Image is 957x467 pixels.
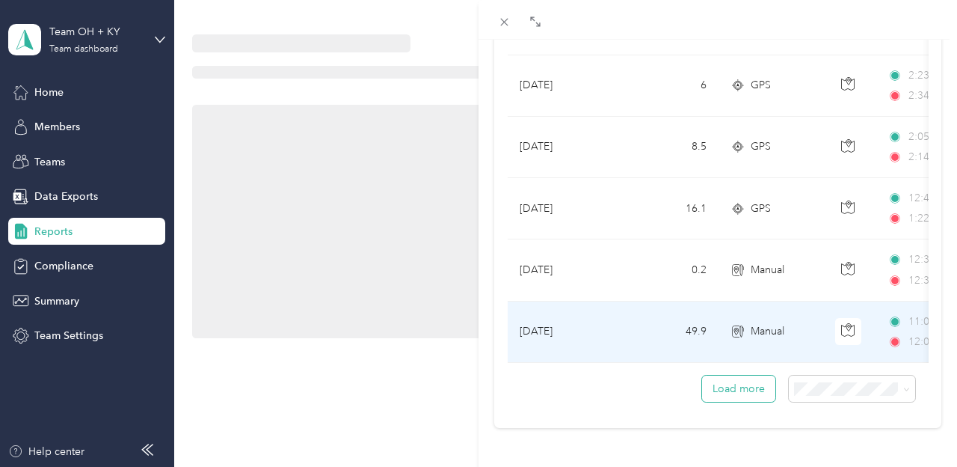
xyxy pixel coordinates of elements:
[908,251,954,268] span: 12:30 pm
[908,88,951,104] span: 2:34 pm
[908,149,951,165] span: 2:14 pm
[908,67,951,84] span: 2:23 pm
[620,239,718,301] td: 0.2
[508,117,620,178] td: [DATE]
[508,55,620,117] td: [DATE]
[702,376,775,402] button: Load more
[908,334,954,350] span: 12:00 pm
[620,178,718,239] td: 16.1
[508,302,620,363] td: [DATE]
[751,138,771,155] span: GPS
[873,383,957,467] iframe: Everlance-gr Chat Button Frame
[751,77,771,94] span: GPS
[751,323,784,340] span: Manual
[620,55,718,117] td: 6
[508,239,620,301] td: [DATE]
[908,190,954,207] span: 12:40 pm
[620,302,718,363] td: 49.9
[751,262,784,278] span: Manual
[908,129,951,145] span: 2:05 pm
[908,210,951,227] span: 1:22 pm
[620,117,718,178] td: 8.5
[908,272,954,289] span: 12:35 pm
[508,178,620,239] td: [DATE]
[908,314,951,330] span: 11:05 am
[751,201,771,217] span: GPS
